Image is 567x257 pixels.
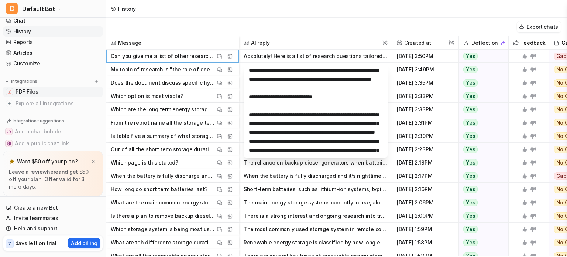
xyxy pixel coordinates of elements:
[395,169,456,183] span: [DATE] 2:17PM
[395,116,456,129] span: [DATE] 2:31PM
[395,103,456,116] span: [DATE] 3:33PM
[91,159,96,164] img: x
[244,223,388,236] button: The most commonly used storage system in remote communities is a hybrid microgrid that pairs rene...
[244,63,388,76] button: Certainly! Here’s a focused research question for your topic: How can long-term hydrogen energy s...
[244,196,388,209] button: The main energy storage systems currently in use, along with their disadvantages, are: **1. Elect...
[395,50,456,63] span: [DATE] 3:50PM
[459,116,504,129] button: Yes
[3,138,103,149] button: Add a public chat linkAdd a public chat link
[9,168,97,190] p: Leave a review and get $50 off your plan. Offer valid for 3 more days.
[6,100,13,107] img: explore all integrations
[395,183,456,196] span: [DATE] 2:16PM
[3,58,103,69] a: Customize
[3,87,103,97] a: PDF FilesPDF Files
[463,199,478,206] span: Yes
[94,79,99,84] img: menu_add.svg
[244,209,388,223] button: There is a strong interest and ongoing research into transitioning remote microgrids to operate f...
[463,92,478,100] span: Yes
[111,196,215,209] p: What are the main common energy storages being used right now and what are their cons?
[244,183,388,196] button: Short-term batteries, such as lithium-ion systems, typically provide less than 4 hours of energy ...
[463,239,478,246] span: Yes
[111,76,215,89] p: Does the document discuss specific hydrogen storages?
[244,156,388,169] button: The reliance on backup diesel generators when batteries are depleted—such as at night—is describe...
[111,89,183,103] p: Which option is most viable?
[3,126,103,138] button: Add a chat bubbleAdd a chat bubble
[3,78,39,85] button: Integrations
[395,156,456,169] span: [DATE] 2:18PM
[3,48,103,58] a: Articles
[463,212,478,220] span: Yes
[111,223,215,236] p: Which storage system is being most used in remote communities?
[463,53,478,60] span: Yes
[11,78,37,84] p: Integrations
[463,119,478,126] span: Yes
[7,129,11,134] img: Add a chat bubble
[47,169,58,175] a: here
[459,143,504,156] button: Yes
[244,50,388,63] button: Absolutely! Here is a list of research questions tailored to your topic, separated into comparati...
[3,213,103,223] a: Invite teammates
[16,98,100,109] span: Explore all integrations
[111,169,215,183] p: When the battery is fully discharge and its nighttime where power sourced from in this instance?
[463,159,478,166] span: Yes
[459,156,504,169] button: Yes
[111,63,215,76] p: My topic of research is "the role of energy storage in the renewable energy transition for remote...
[6,3,18,14] span: D
[459,196,504,209] button: Yes
[395,89,456,103] span: [DATE] 3:33PM
[22,4,55,14] span: Default Bot
[459,50,504,63] button: Yes
[4,79,10,84] img: expand menu
[71,239,97,247] p: Add billing
[459,129,504,143] button: Yes
[463,66,478,73] span: Yes
[3,37,103,47] a: Reports
[109,36,236,50] span: Message
[395,236,456,249] span: [DATE] 1:58PM
[463,132,478,140] span: Yes
[395,209,456,223] span: [DATE] 2:00PM
[471,36,498,50] h2: Deflection
[395,143,456,156] span: [DATE] 2:23PM
[111,103,215,116] p: Which are the long term energy storage systems that need more research and testing before impleme...
[459,236,504,249] button: Yes
[244,236,388,249] button: Renewable energy storage is classified by how long energy can be stored and discharged at full po...
[463,106,478,113] span: Yes
[395,223,456,236] span: [DATE] 1:59PM
[13,118,64,124] p: Integration suggestions
[15,239,56,247] p: days left on trial
[395,63,456,76] span: [DATE] 3:49PM
[3,223,103,234] a: Help and support
[111,156,178,169] p: Which page is this stated?
[3,26,103,37] a: History
[459,103,504,116] button: Yes
[3,98,103,109] a: Explore all integrations
[463,186,478,193] span: Yes
[459,223,504,236] button: Yes
[17,158,78,165] p: Want $50 off your plan?
[111,143,215,156] p: Out of all the short term storage duration storages being used. Are electrochemical the most common?
[459,183,504,196] button: Yes
[242,36,389,50] span: AI reply
[111,209,215,223] p: Is there a plan to remove backup diesel generators and for the microgrids to operate fully renewa...
[118,5,136,13] div: History
[463,79,478,87] span: Yes
[7,141,11,146] img: Add a public chat link
[3,203,103,213] a: Create a new Bot
[521,36,546,50] h2: Feedback
[459,169,504,183] button: Yes
[463,146,478,153] span: Yes
[463,172,478,180] span: Yes
[7,89,12,94] img: PDF Files
[111,50,215,63] p: Can you give me a list of other research questions? Ones for comparative and ones for exploring d...
[244,169,388,183] button: When the battery is fully discharged and it’s nighttime—meaning there’s no solar power available—...
[459,209,504,223] button: Yes
[459,76,504,89] button: Yes
[111,129,215,143] p: Is table five a summary of what storages are currently in use?
[517,21,561,32] button: Export chats
[395,196,456,209] span: [DATE] 2:06PM
[3,149,103,161] button: Add to Slack
[395,76,456,89] span: [DATE] 3:35PM
[459,63,504,76] button: Yes
[9,159,15,165] img: star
